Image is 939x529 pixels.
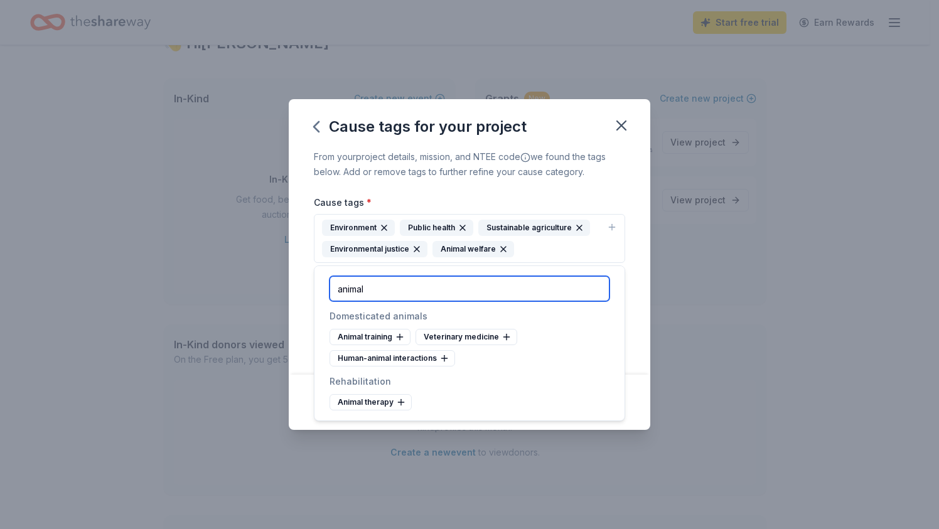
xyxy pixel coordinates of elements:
div: Domesticated animals [330,309,609,324]
div: Animal welfare [432,241,514,257]
div: Environment [322,220,395,236]
div: Environmental justice [322,241,427,257]
div: Rehabilitation [330,374,609,389]
div: Sustainable agriculture [478,220,590,236]
input: Search causes [330,276,609,301]
button: EnvironmentPublic healthSustainable agricultureEnvironmental justiceAnimal welfare [314,214,625,263]
div: Public health [400,220,473,236]
div: Human-animal interactions [330,350,455,366]
div: From your project details, mission, and NTEE code we found the tags below. Add or remove tags to ... [314,149,625,179]
label: Cause tags [314,196,372,209]
div: Veterinary medicine [416,329,517,345]
div: Animal therapy [330,394,412,410]
div: Animal training [330,329,410,345]
div: Cause tags for your project [314,117,527,137]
